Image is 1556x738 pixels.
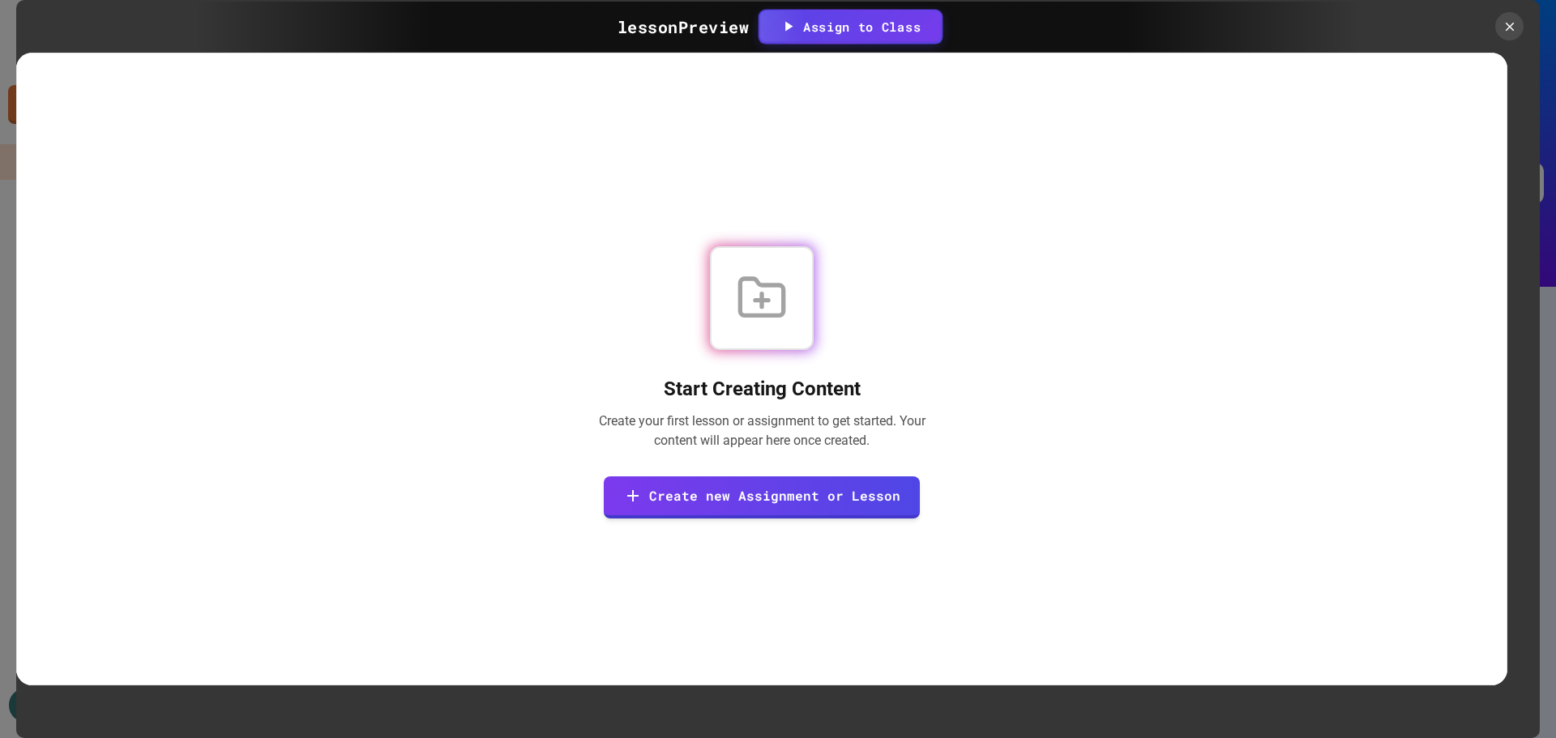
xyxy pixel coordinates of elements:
h2: Start Creating Content [580,376,943,402]
iframe: chat widget [1421,603,1540,672]
button: Assign to Class [760,11,941,42]
p: Create your first lesson or assignment to get started. Your content will appear here once created. [580,412,943,450]
iframe: chat widget [1488,673,1540,722]
div: lesson Preview [618,15,750,39]
div: Assign to Class [780,17,921,36]
a: Create new Assignment or Lesson [604,476,920,518]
